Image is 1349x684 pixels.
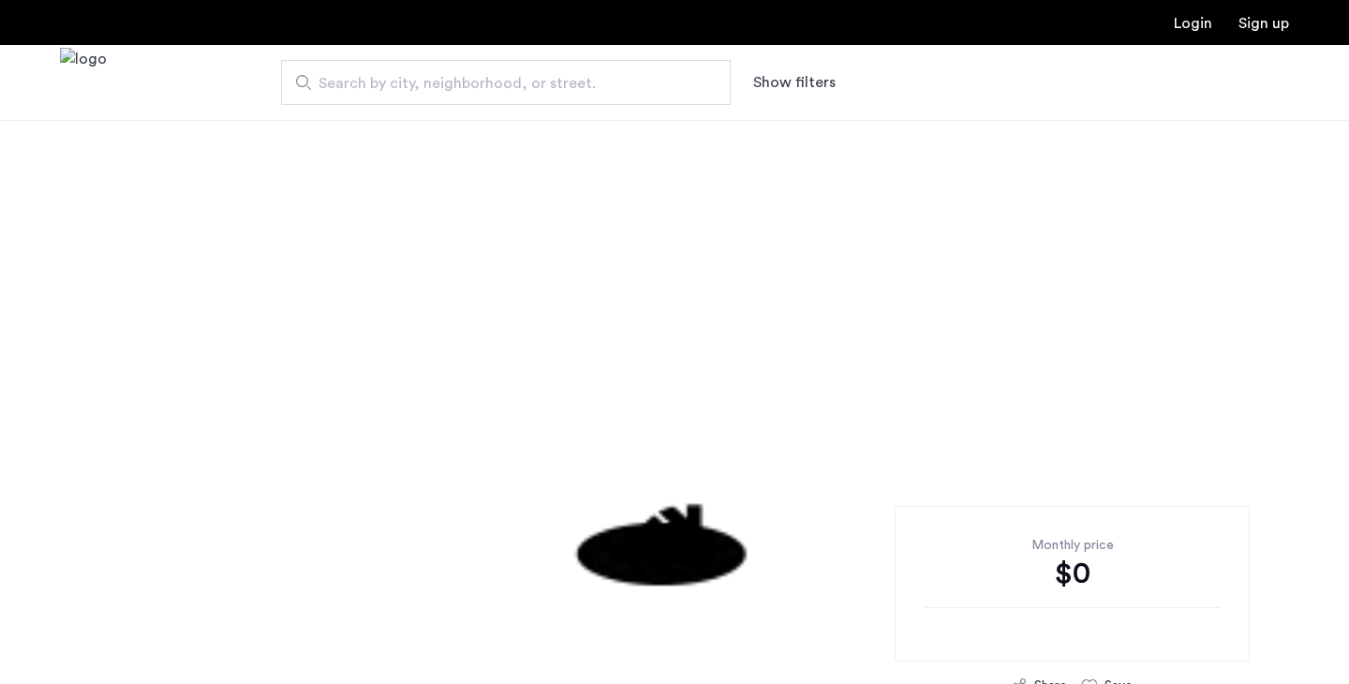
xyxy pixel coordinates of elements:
input: Apartment Search [281,60,731,105]
div: $0 [925,555,1220,592]
div: Monthly price [925,536,1220,555]
a: Cazamio Logo [60,48,107,118]
img: logo [60,48,107,118]
a: Login [1174,16,1212,31]
a: Registration [1238,16,1289,31]
span: Search by city, neighborhood, or street. [319,72,678,95]
button: Show or hide filters [753,71,836,94]
img: 1.gif [243,120,1106,682]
